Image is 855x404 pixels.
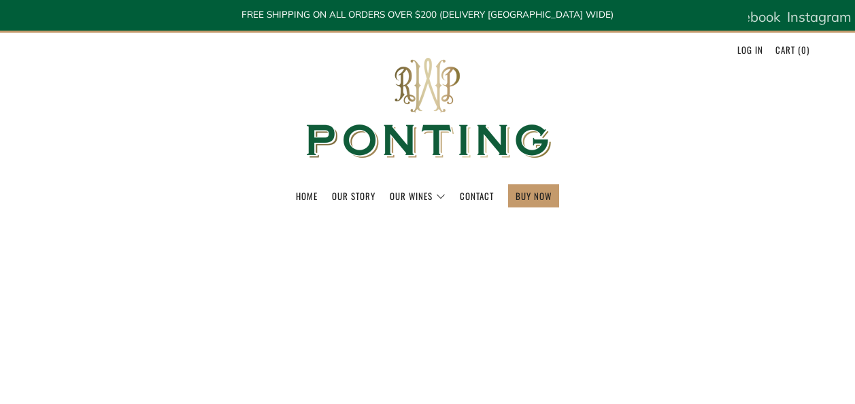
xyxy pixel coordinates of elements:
a: Our Wines [390,185,446,207]
a: Facebook [720,3,780,31]
img: Ponting Wines [292,33,564,184]
a: Home [296,185,318,207]
a: Instagram [787,3,852,31]
a: Log in [737,39,763,61]
span: Instagram [787,8,852,25]
a: BUY NOW [516,185,552,207]
a: Contact [460,185,494,207]
a: Cart (0) [775,39,809,61]
span: 0 [801,43,807,56]
span: Facebook [720,8,780,25]
a: Our Story [332,185,375,207]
